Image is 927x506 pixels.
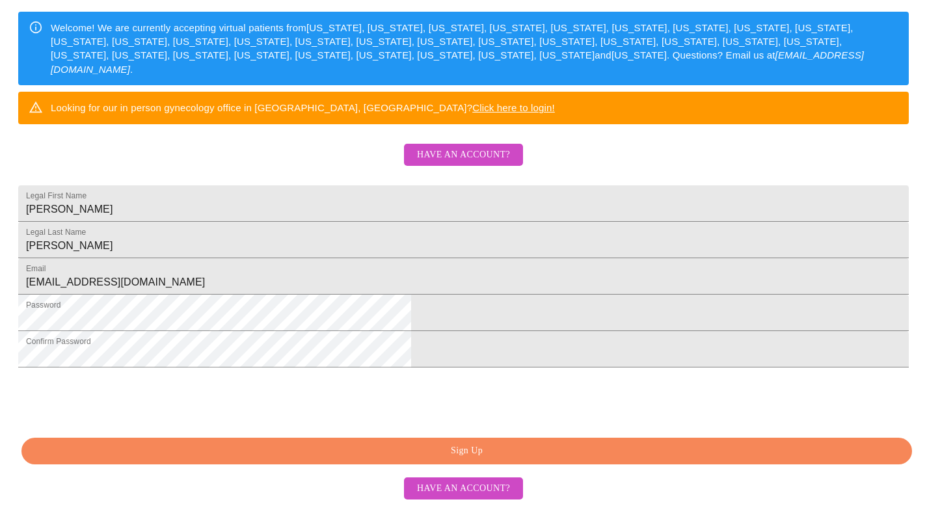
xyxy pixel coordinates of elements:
[404,144,523,166] button: Have an account?
[51,49,864,74] em: [EMAIL_ADDRESS][DOMAIN_NAME]
[404,477,523,500] button: Have an account?
[18,374,216,425] iframe: reCAPTCHA
[417,481,510,497] span: Have an account?
[51,96,555,120] div: Looking for our in person gynecology office in [GEOGRAPHIC_DATA], [GEOGRAPHIC_DATA]?
[36,443,897,459] span: Sign Up
[472,102,555,113] a: Click here to login!
[417,147,510,163] span: Have an account?
[51,16,898,82] div: Welcome! We are currently accepting virtual patients from [US_STATE], [US_STATE], [US_STATE], [US...
[401,482,526,493] a: Have an account?
[401,158,526,169] a: Have an account?
[21,438,912,464] button: Sign Up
